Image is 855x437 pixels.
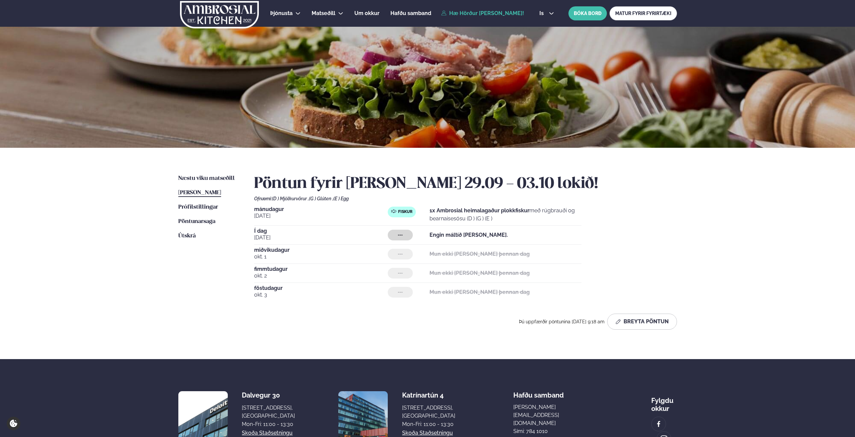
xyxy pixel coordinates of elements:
div: [STREET_ADDRESS], [GEOGRAPHIC_DATA] [402,404,455,420]
span: --- [398,290,403,295]
a: Hafðu samband [390,9,431,17]
span: okt. 3 [254,291,388,299]
button: BÓKA BORÐ [568,6,607,20]
span: is [539,11,546,16]
span: --- [398,232,403,238]
strong: Mun ekki [PERSON_NAME] þennan dag [430,270,530,276]
a: Þjónusta [270,9,293,17]
div: Katrínartún 4 [402,391,455,399]
a: [PERSON_NAME] [178,189,221,197]
span: Hafðu samband [390,10,431,16]
div: Ofnæmi: [254,196,677,201]
span: [DATE] [254,234,388,242]
strong: 1x Ambrosial heimalagaður plokkfiskur [430,207,529,214]
span: [DATE] [254,212,388,220]
img: logo [180,1,260,28]
span: (E ) Egg [333,196,349,201]
span: okt. 1 [254,253,388,261]
a: Pöntunarsaga [178,218,215,226]
a: Cookie settings [7,417,20,430]
span: Þú uppfærðir pöntunina [DATE] 9:18 am [519,319,605,324]
a: Næstu viku matseðill [178,175,235,183]
a: Hæ Hörður [PERSON_NAME]! [441,10,524,16]
span: föstudagur [254,286,388,291]
span: --- [398,251,403,257]
div: Dalvegur 30 [242,391,295,399]
button: Breyta Pöntun [607,314,677,330]
strong: Engin máltíð [PERSON_NAME]. [430,232,508,238]
strong: Mun ekki [PERSON_NAME] þennan dag [430,251,530,257]
h2: Pöntun fyrir [PERSON_NAME] 29.09 - 03.10 lokið! [254,175,677,193]
img: fish.svg [391,209,396,214]
span: Í dag [254,228,388,234]
div: Mon-Fri: 11:00 - 13:30 [242,420,295,428]
span: Matseðill [312,10,335,16]
span: Um okkur [354,10,379,16]
a: Matseðill [312,9,335,17]
span: mánudagur [254,207,388,212]
div: Mon-Fri: 11:00 - 13:30 [402,420,455,428]
span: fimmtudagur [254,266,388,272]
span: (G ) Glúten , [309,196,333,201]
a: Skoða staðsetningu [242,429,293,437]
a: Prófílstillingar [178,203,218,211]
img: image alt [655,420,662,428]
a: MATUR FYRIR FYRIRTÆKI [610,6,677,20]
a: Skoða staðsetningu [402,429,453,437]
span: --- [398,270,403,276]
p: Sími: 784 1010 [513,427,593,435]
span: okt. 2 [254,272,388,280]
a: image alt [652,417,666,431]
span: (D ) Mjólkurvörur , [272,196,309,201]
span: Prófílstillingar [178,204,218,210]
strong: Mun ekki [PERSON_NAME] þennan dag [430,289,530,295]
span: Útskrá [178,233,196,239]
div: [STREET_ADDRESS], [GEOGRAPHIC_DATA] [242,404,295,420]
span: Næstu viku matseðill [178,176,235,181]
p: með rúgbrauði og bearnaisesósu (D ) (G ) (E ) [430,207,581,223]
span: Pöntunarsaga [178,219,215,224]
a: [PERSON_NAME][EMAIL_ADDRESS][DOMAIN_NAME] [513,403,593,427]
span: miðvikudagur [254,247,388,253]
span: Þjónusta [270,10,293,16]
span: Fiskur [398,209,412,215]
span: Hafðu samband [513,386,564,399]
button: is [534,11,559,16]
a: Um okkur [354,9,379,17]
span: [PERSON_NAME] [178,190,221,196]
div: Fylgdu okkur [651,391,677,413]
a: Útskrá [178,232,196,240]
